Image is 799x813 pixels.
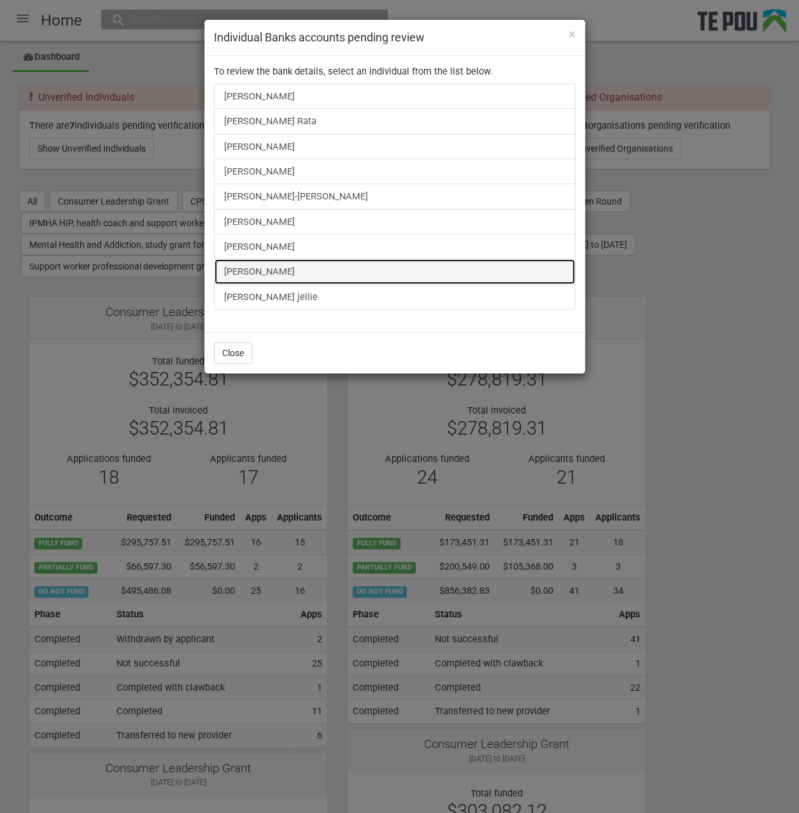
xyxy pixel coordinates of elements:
[214,108,576,134] a: [PERSON_NAME] Rata
[214,342,252,364] button: Close
[214,183,576,209] a: [PERSON_NAME]-[PERSON_NAME]
[214,259,576,284] a: [PERSON_NAME]
[214,234,576,259] a: [PERSON_NAME]
[214,83,576,109] a: [PERSON_NAME]
[214,209,576,234] a: [PERSON_NAME]
[214,66,576,77] p: To review the bank details, select an individual from the list below.
[569,27,576,42] span: ×
[214,159,576,184] a: [PERSON_NAME]
[214,284,576,310] a: [PERSON_NAME] jellie
[569,28,576,41] button: Close
[214,134,576,159] a: [PERSON_NAME]
[214,29,576,46] h4: Individual Banks accounts pending review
